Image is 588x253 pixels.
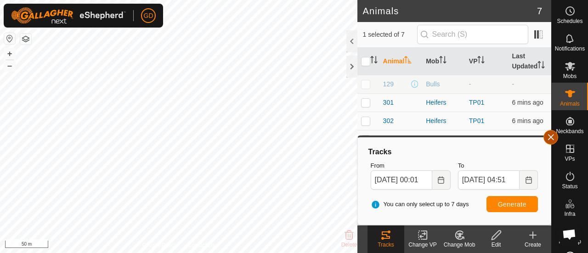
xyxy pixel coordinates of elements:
div: Edit [478,241,514,249]
th: Last Updated [508,48,551,75]
p-sorticon: Activate to sort [370,57,378,65]
div: Create [514,241,551,249]
span: 7 [537,4,542,18]
span: Neckbands [556,129,583,134]
span: 25 Sept 2025, 4:44 am [512,99,543,106]
a: TP01 [469,99,484,106]
div: Heifers [426,116,462,126]
span: Infra [564,211,575,217]
a: Privacy Policy [142,241,177,249]
span: Generate [498,201,526,208]
label: From [371,161,451,170]
div: Tracks [367,146,542,157]
div: Change VP [404,241,441,249]
div: Bulls [426,79,462,89]
span: Notifications [555,46,585,51]
app-display-virtual-paddock-transition: - [469,80,471,88]
span: Schedules [557,18,582,24]
div: Change Mob [441,241,478,249]
p-sorticon: Activate to sort [439,57,447,65]
span: 129 [383,79,394,89]
a: TP01 [469,117,484,124]
span: 302 [383,116,394,126]
span: Heatmap [559,239,581,244]
th: Mob [422,48,465,75]
button: Choose Date [432,170,451,190]
span: 301 [383,98,394,107]
img: Gallagher Logo [11,7,126,24]
th: Animal [379,48,423,75]
button: Choose Date [520,170,538,190]
h2: Animals [363,6,537,17]
button: Generate [486,196,538,212]
span: 1 selected of 7 [363,30,417,39]
button: – [4,60,15,71]
span: Mobs [563,73,577,79]
button: Reset Map [4,33,15,44]
span: You can only select up to 7 days [371,200,469,209]
div: Open chat [557,222,582,247]
p-sorticon: Activate to sort [404,57,412,65]
th: VP [465,48,509,75]
input: Search (S) [417,25,528,44]
span: Status [562,184,577,189]
p-sorticon: Activate to sort [477,57,485,65]
a: Contact Us [187,241,215,249]
div: Heifers [426,98,462,107]
span: VPs [565,156,575,162]
span: 25 Sept 2025, 4:44 am [512,117,543,124]
span: 303 [383,135,394,144]
label: To [458,161,538,170]
button: Map Layers [20,34,31,45]
div: Tracks [367,241,404,249]
button: + [4,48,15,59]
span: GD [144,11,153,21]
span: Animals [560,101,580,107]
div: Heifers [426,135,462,144]
span: - [512,80,514,88]
p-sorticon: Activate to sort [537,62,545,70]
